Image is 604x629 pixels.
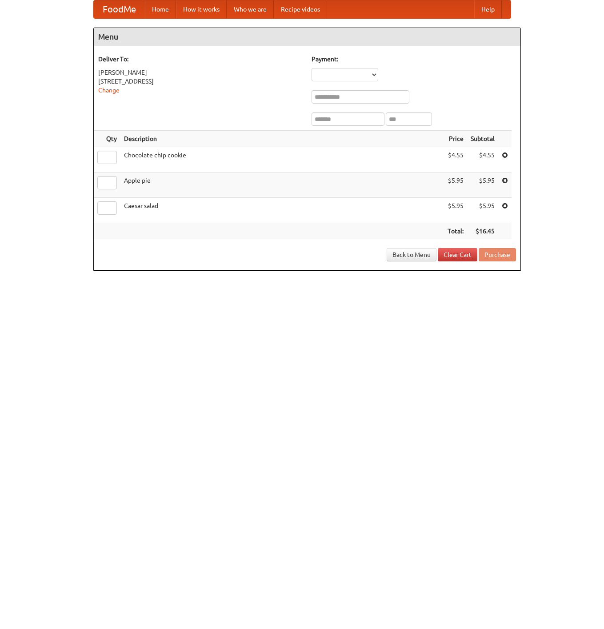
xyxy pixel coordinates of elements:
[98,87,120,94] a: Change
[467,147,498,172] td: $4.55
[176,0,227,18] a: How it works
[94,131,120,147] th: Qty
[444,172,467,198] td: $5.95
[438,248,477,261] a: Clear Cart
[94,0,145,18] a: FoodMe
[98,77,303,86] div: [STREET_ADDRESS]
[120,147,444,172] td: Chocolate chip cookie
[474,0,502,18] a: Help
[479,248,516,261] button: Purchase
[120,131,444,147] th: Description
[467,131,498,147] th: Subtotal
[444,198,467,223] td: $5.95
[444,223,467,240] th: Total:
[467,223,498,240] th: $16.45
[387,248,436,261] a: Back to Menu
[274,0,327,18] a: Recipe videos
[120,198,444,223] td: Caesar salad
[227,0,274,18] a: Who we are
[98,68,303,77] div: [PERSON_NAME]
[467,198,498,223] td: $5.95
[98,55,303,64] h5: Deliver To:
[94,28,520,46] h4: Menu
[467,172,498,198] td: $5.95
[444,147,467,172] td: $4.55
[444,131,467,147] th: Price
[312,55,516,64] h5: Payment:
[145,0,176,18] a: Home
[120,172,444,198] td: Apple pie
